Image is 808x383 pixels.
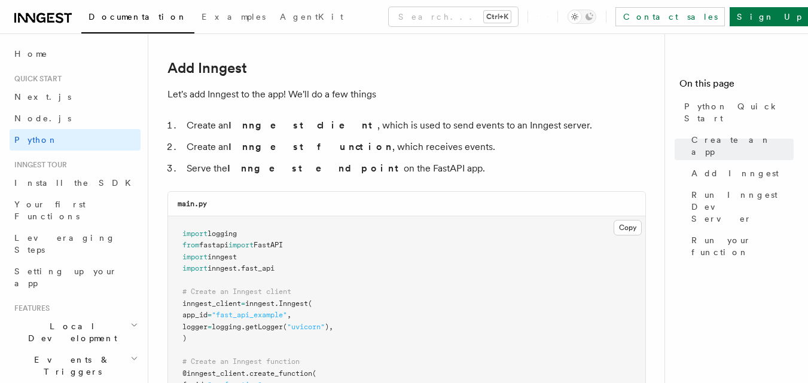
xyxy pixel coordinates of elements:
[287,311,291,319] span: ,
[182,357,300,366] span: # Create an Inngest function
[245,369,249,378] span: .
[228,141,392,152] strong: Inngest function
[182,264,208,272] span: import
[14,178,138,188] span: Install the SDK
[167,60,247,76] a: Add Inngest
[615,7,725,26] a: Contact sales
[227,163,404,174] strong: Inngest endpoint
[241,299,245,308] span: =
[10,194,141,227] a: Your first Functions
[687,129,794,163] a: Create an app
[10,354,130,378] span: Events & Triggers
[228,241,254,249] span: import
[10,43,141,65] a: Home
[14,92,71,102] span: Next.js
[325,323,333,331] span: ),
[10,320,130,344] span: Local Development
[10,172,141,194] a: Install the SDK
[10,315,141,349] button: Local Development
[10,349,141,382] button: Events & Triggers
[182,311,208,319] span: app_id
[212,323,245,331] span: logging.
[208,253,237,261] span: inngest
[614,220,642,235] button: Copy
[182,253,208,261] span: import
[279,299,308,308] span: Inngest
[14,266,117,288] span: Setting up your app
[280,12,343,22] span: AgentKit
[14,135,58,145] span: Python
[245,299,275,308] span: inngest
[182,299,241,308] span: inngest_client
[178,200,207,208] code: main.py
[183,160,646,177] li: Serve the on the FastAPI app.
[208,311,212,319] span: =
[167,86,646,103] p: Let's add Inngest to the app! We'll do a few things
[194,4,273,32] a: Examples
[202,12,266,22] span: Examples
[691,134,794,158] span: Create an app
[10,160,67,170] span: Inngest tour
[14,114,71,123] span: Node.js
[283,323,287,331] span: (
[182,334,187,342] span: )
[208,264,237,272] span: inngest
[241,264,275,272] span: fast_api
[679,96,794,129] a: Python Quick Start
[254,241,283,249] span: FastAPI
[208,229,237,238] span: logging
[199,241,228,249] span: fastapi
[245,323,283,331] span: getLogger
[10,74,62,84] span: Quick start
[273,4,350,32] a: AgentKit
[275,299,279,308] span: .
[249,369,312,378] span: create_function
[10,227,141,261] a: Leveraging Steps
[484,11,511,23] kbd: Ctrl+K
[237,264,241,272] span: .
[81,4,194,33] a: Documentation
[183,139,646,155] li: Create an , which receives events.
[568,10,596,24] button: Toggle dark mode
[687,184,794,229] a: Run Inngest Dev Server
[89,12,187,22] span: Documentation
[10,304,50,313] span: Features
[10,129,141,151] a: Python
[10,86,141,108] a: Next.js
[679,76,794,96] h4: On this page
[10,108,141,129] a: Node.js
[691,167,779,179] span: Add Inngest
[691,189,794,225] span: Run Inngest Dev Server
[228,120,377,131] strong: Inngest client
[182,287,291,296] span: # Create an Inngest client
[312,369,316,378] span: (
[212,311,287,319] span: "fast_api_example"
[208,323,212,331] span: =
[687,229,794,263] a: Run your function
[308,299,312,308] span: (
[287,323,325,331] span: "uvicorn"
[684,100,794,124] span: Python Quick Start
[14,233,115,255] span: Leveraging Steps
[10,261,141,294] a: Setting up your app
[691,234,794,258] span: Run your function
[389,7,518,26] button: Search...Ctrl+K
[14,200,86,221] span: Your first Functions
[687,163,794,184] a: Add Inngest
[182,369,245,378] span: @inngest_client
[182,323,208,331] span: logger
[183,117,646,134] li: Create an , which is used to send events to an Inngest server.
[182,229,208,238] span: import
[182,241,199,249] span: from
[14,48,48,60] span: Home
